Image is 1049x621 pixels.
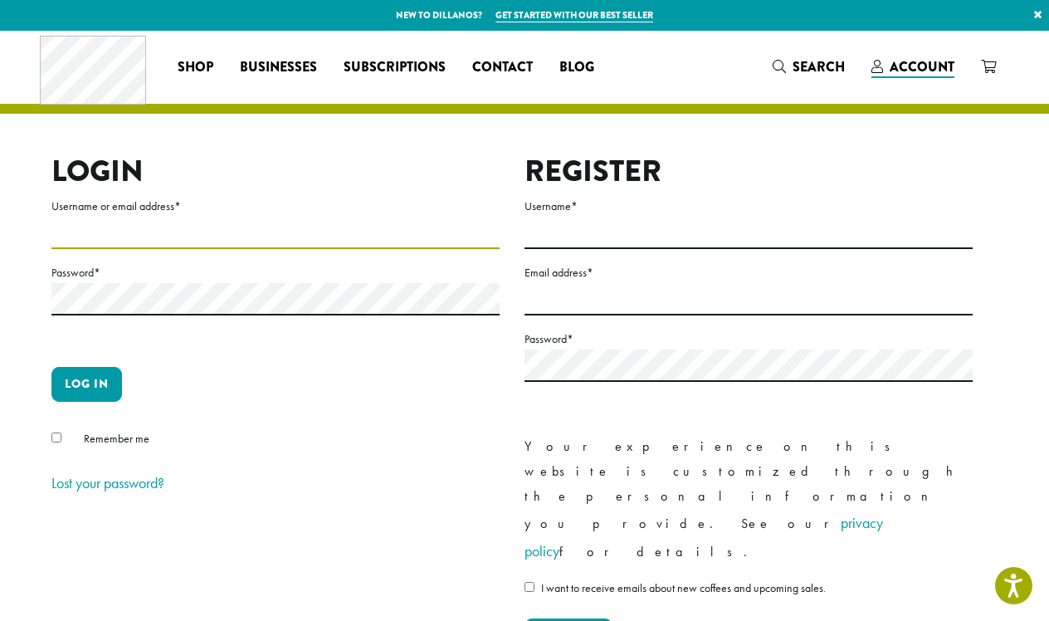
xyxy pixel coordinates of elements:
[559,57,594,78] span: Blog
[472,57,533,78] span: Contact
[524,434,973,565] p: Your experience on this website is customized through the personal information you provide. See o...
[51,367,122,402] button: Log in
[524,513,883,560] a: privacy policy
[524,196,973,217] label: Username
[524,154,973,189] h2: Register
[164,54,227,81] a: Shop
[84,431,149,446] span: Remember me
[759,53,858,81] a: Search
[793,57,845,76] span: Search
[524,329,973,350] label: Password
[541,580,826,595] span: I want to receive emails about new coffees and upcoming sales.
[524,582,534,592] input: I want to receive emails about new coffees and upcoming sales.
[51,473,164,492] a: Lost your password?
[344,57,446,78] span: Subscriptions
[495,8,653,22] a: Get started with our best seller
[524,262,973,283] label: Email address
[240,57,317,78] span: Businesses
[890,57,954,76] span: Account
[51,262,500,283] label: Password
[51,196,500,217] label: Username or email address
[178,57,213,78] span: Shop
[51,154,500,189] h2: Login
